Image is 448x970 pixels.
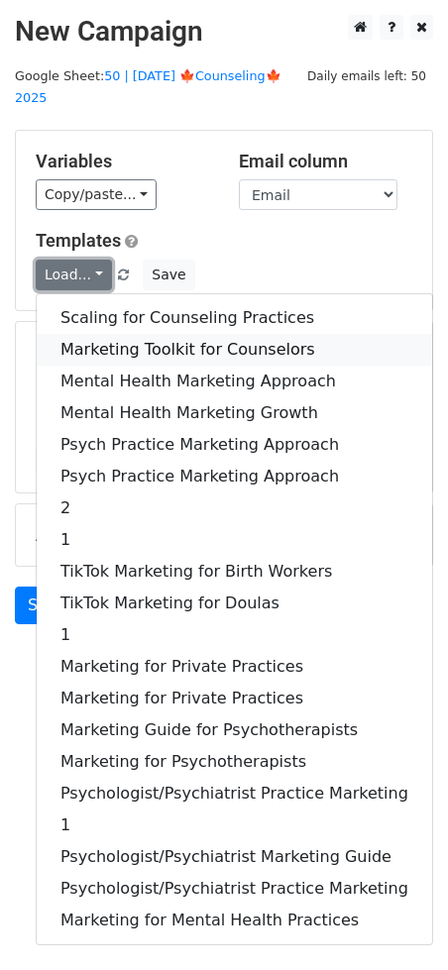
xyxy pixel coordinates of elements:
h5: Variables [36,151,209,172]
a: Scaling for Counseling Practices [37,302,432,334]
a: 1 [37,619,432,651]
iframe: Chat Widget [349,875,448,970]
a: TikTok Marketing for Doulas [37,588,432,619]
a: Marketing for Psychotherapists [37,746,432,778]
a: Marketing for Mental Health Practices [37,905,432,936]
h5: Email column [239,151,412,172]
a: Marketing Toolkit for Counselors [37,334,432,366]
h2: New Campaign [15,15,433,49]
a: 1 [37,524,432,556]
a: Psychologist/Psychiatrist Practice Marketing [37,873,432,905]
a: 50 | [DATE] 🍁Counseling🍁 2025 [15,68,281,106]
a: Copy/paste... [36,179,157,210]
a: Send [15,587,80,624]
small: Google Sheet: [15,68,281,106]
a: Marketing Guide for Psychotherapists [37,714,432,746]
a: 2 [37,492,432,524]
a: Psych Practice Marketing Approach [37,429,432,461]
a: Templates [36,230,121,251]
a: Daily emails left: 50 [300,68,433,83]
a: TikTok Marketing for Birth Workers [37,556,432,588]
button: Save [143,260,194,290]
a: Psychologist/Psychiatrist Practice Marketing [37,778,432,809]
a: Mental Health Marketing Growth [37,397,432,429]
a: 1 [37,809,432,841]
a: Psychologist/Psychiatrist Marketing Guide [37,841,432,873]
a: Psych Practice Marketing Approach [37,461,432,492]
a: Mental Health Marketing Approach [37,366,432,397]
a: Load... [36,260,112,290]
a: Marketing for Private Practices [37,651,432,683]
span: Daily emails left: 50 [300,65,433,87]
a: Marketing for Private Practices [37,683,432,714]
